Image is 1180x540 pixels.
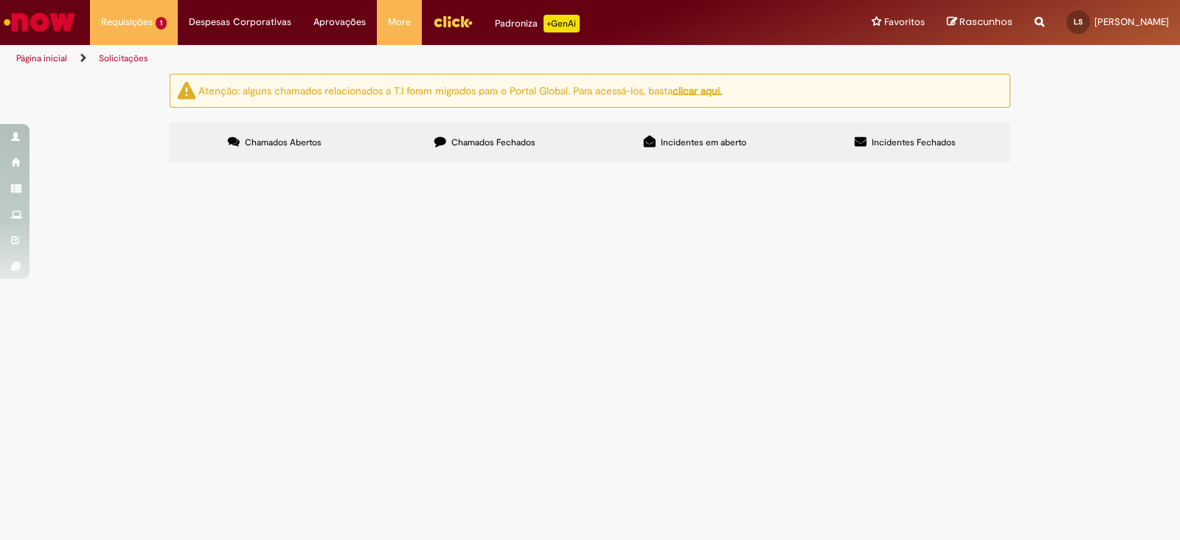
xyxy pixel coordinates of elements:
[189,15,291,30] span: Despesas Corporativas
[156,17,167,30] span: 1
[16,52,67,64] a: Página inicial
[1074,17,1083,27] span: LS
[947,15,1013,30] a: Rascunhos
[673,83,722,97] a: clicar aqui.
[101,15,153,30] span: Requisições
[388,15,411,30] span: More
[99,52,148,64] a: Solicitações
[544,15,580,32] p: +GenAi
[451,136,535,148] span: Chamados Fechados
[245,136,322,148] span: Chamados Abertos
[661,136,746,148] span: Incidentes em aberto
[1,7,77,37] img: ServiceNow
[1094,15,1169,28] span: [PERSON_NAME]
[198,83,722,97] ng-bind-html: Atenção: alguns chamados relacionados a T.I foram migrados para o Portal Global. Para acessá-los,...
[959,15,1013,29] span: Rascunhos
[884,15,925,30] span: Favoritos
[313,15,366,30] span: Aprovações
[495,15,580,32] div: Padroniza
[11,45,776,72] ul: Trilhas de página
[433,10,473,32] img: click_logo_yellow_360x200.png
[872,136,956,148] span: Incidentes Fechados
